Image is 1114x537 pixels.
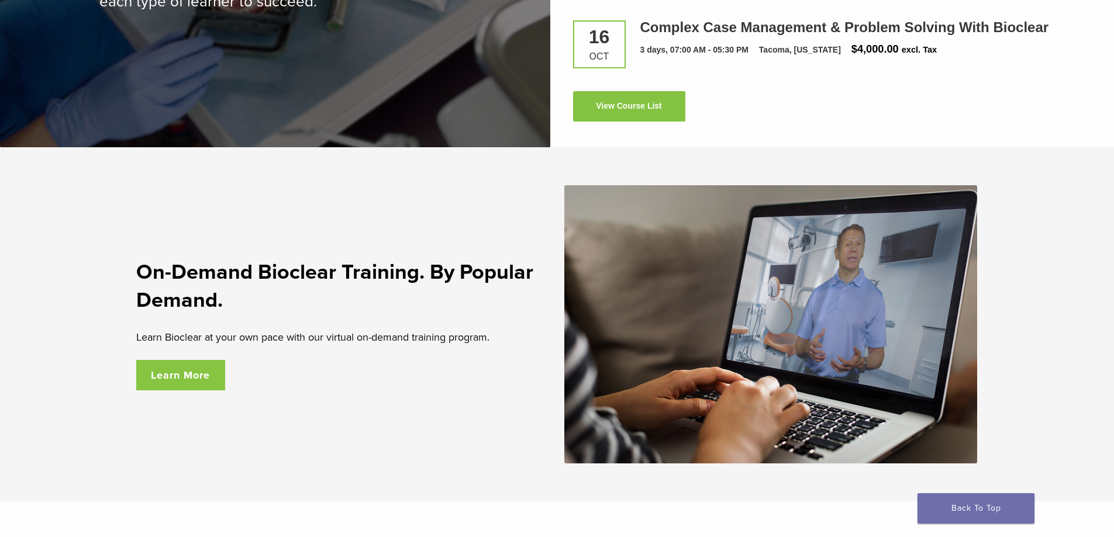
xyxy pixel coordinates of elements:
[640,19,1049,35] a: Complex Case Management & Problem Solving With Bioclear
[640,44,749,56] div: 3 days, 07:00 AM - 05:30 PM
[918,493,1034,524] a: Back To Top
[851,43,899,55] span: $4,000.00
[573,91,685,122] a: View Course List
[136,360,226,390] a: Learn More
[583,27,616,46] div: 16
[583,52,616,61] div: Oct
[902,45,937,54] span: excl. Tax
[136,259,533,313] strong: On-Demand Bioclear Training. By Popular Demand.
[759,44,841,56] div: Tacoma, [US_STATE]
[136,328,550,346] p: Learn Bioclear at your own pace with our virtual on-demand training program.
